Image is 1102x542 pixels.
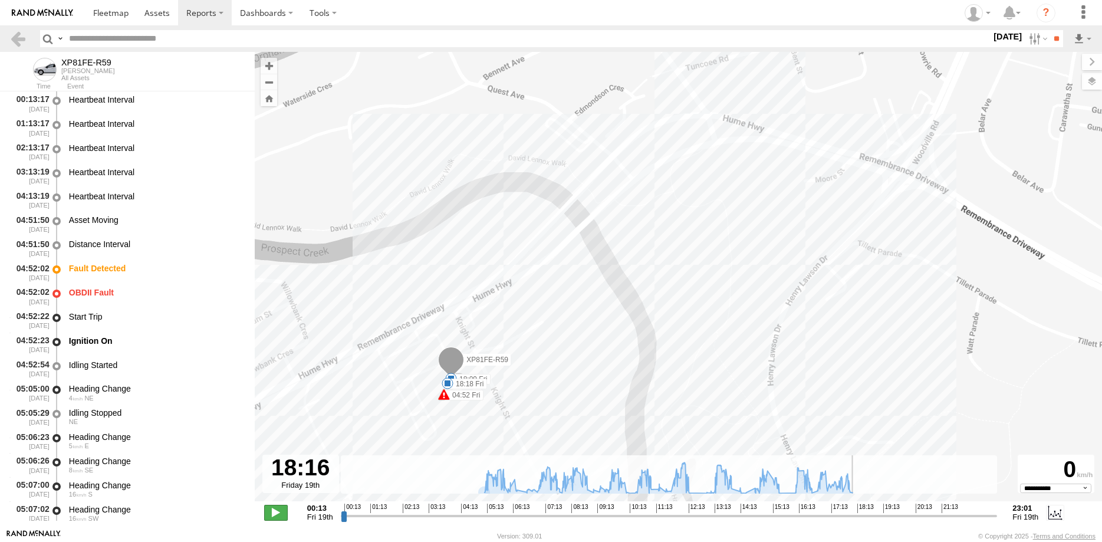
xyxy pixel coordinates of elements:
span: 19:13 [883,504,900,513]
div: Heartbeat Interval [69,143,244,153]
div: All Assets [61,74,114,81]
a: Terms and Conditions [1033,533,1096,540]
div: 04:52:54 [DATE] [9,358,51,380]
i: ? [1037,4,1055,22]
div: 02:13:17 [DATE] [9,141,51,163]
span: Heading: 131 [84,467,93,474]
div: Event [67,84,255,90]
span: 06:13 [513,504,529,513]
div: Asset Moving [69,215,244,225]
div: [PERSON_NAME] [61,67,114,74]
span: 16:13 [799,504,815,513]
div: Idling Started [69,360,244,370]
div: Idling Stopped [69,408,244,418]
div: 04:52:02 [DATE] [9,285,51,307]
div: 05:06:26 [DATE] [9,454,51,476]
div: Heading Change [69,383,244,394]
div: Heartbeat Interval [69,191,244,202]
label: Search Filter Options [1024,30,1050,47]
div: Distance Interval [69,239,244,249]
label: 04:52 Fri [444,390,483,400]
span: Fri 19th Sep 2025 [1012,513,1038,521]
span: 03:13 [429,504,445,513]
button: Zoom Home [261,90,277,106]
span: 01:13 [370,504,387,513]
span: 05:13 [487,504,504,513]
span: 11:13 [656,504,673,513]
span: Heading: 172 [88,491,93,498]
div: 04:52:23 [DATE] [9,334,51,356]
span: 17:13 [831,504,848,513]
label: 18:18 Fri [448,379,487,389]
span: Heading: 62 [69,418,78,425]
div: Heading Change [69,432,244,442]
span: 10:13 [630,504,646,513]
div: 04:51:50 [DATE] [9,237,51,259]
span: 16 [69,491,87,498]
div: Fault Detected [69,263,244,274]
span: 07:13 [545,504,562,513]
button: Zoom in [261,58,277,74]
div: OBDII Fault [69,287,244,298]
strong: 23:01 [1012,504,1038,513]
div: XP81FE-R59 - View Asset History [61,58,114,67]
div: 05:07:02 [DATE] [9,502,51,524]
div: 05:06:23 [DATE] [9,430,51,452]
img: rand-logo.svg [12,9,73,17]
span: Heading: 67 [84,395,93,402]
span: Fri 19th Sep 2025 [307,513,333,521]
div: Heading Change [69,456,244,467]
span: 13:13 [715,504,731,513]
span: 15:13 [773,504,790,513]
label: Export results as... [1073,30,1093,47]
label: 18:09 Fri [451,374,491,385]
div: 00:13:17 [DATE] [9,93,51,114]
span: 08:13 [571,504,588,513]
button: Zoom out [261,74,277,90]
label: Search Query [55,30,65,47]
span: 02:13 [403,504,419,513]
div: Heartbeat Interval [69,119,244,129]
div: 04:51:50 [DATE] [9,213,51,235]
span: 8 [69,467,83,474]
span: Heading: 205 [88,515,99,522]
span: XP81FE-R59 [466,356,508,364]
span: 21:13 [942,504,958,513]
div: Heading Change [69,504,244,515]
span: Heading: 92 [84,442,88,449]
div: Quang MAC [960,4,995,22]
span: 09:13 [597,504,614,513]
label: [DATE] [991,30,1024,43]
div: Start Trip [69,311,244,322]
div: 04:52:22 [DATE] [9,310,51,331]
label: Play/Stop [264,505,288,520]
span: 04:13 [461,504,478,513]
span: 00:13 [344,504,361,513]
div: Heartbeat Interval [69,167,244,178]
div: 04:52:02 [DATE] [9,261,51,283]
span: 14:13 [741,504,757,513]
a: Visit our Website [6,530,61,542]
div: Ignition On [69,336,244,346]
span: 5 [69,442,83,449]
span: 4 [69,395,83,402]
span: 16 [69,515,87,522]
span: 18:13 [857,504,874,513]
a: Back to previous Page [9,30,27,47]
div: 04:13:19 [DATE] [9,189,51,211]
div: 0 [1019,456,1093,484]
div: Version: 309.01 [497,533,542,540]
div: 05:05:00 [DATE] [9,382,51,404]
strong: 00:13 [307,504,333,513]
div: 05:05:29 [DATE] [9,406,51,428]
div: © Copyright 2025 - [978,533,1096,540]
div: Time [9,84,51,90]
div: 05:07:00 [DATE] [9,478,51,500]
div: 03:13:19 [DATE] [9,165,51,187]
div: Heading Change [69,480,244,491]
span: 12:13 [689,504,705,513]
div: 01:13:17 [DATE] [9,117,51,139]
div: Heartbeat Interval [69,94,244,105]
span: 20:13 [916,504,932,513]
